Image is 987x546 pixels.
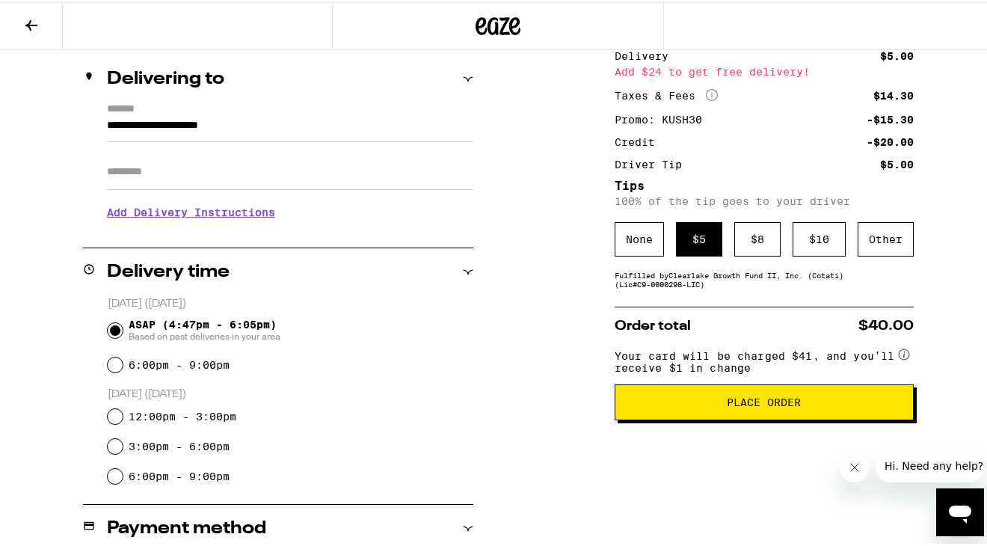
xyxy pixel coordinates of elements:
div: Taxes & Fees [615,87,718,100]
div: $5.00 [880,49,914,59]
div: Driver Tip [615,157,692,168]
span: $40.00 [858,317,914,331]
label: 3:00pm - 6:00pm [129,438,230,450]
div: -$20.00 [867,135,914,145]
div: $14.30 [873,88,914,99]
h5: Tips [615,178,914,190]
p: [DATE] ([DATE]) [108,295,473,309]
div: $ 8 [734,220,781,254]
button: Place Order [615,382,914,418]
label: 6:00pm - 9:00pm [129,357,230,369]
label: 6:00pm - 9:00pm [129,468,230,480]
div: Other [858,220,914,254]
h2: Delivering to [107,68,224,86]
span: Place Order [727,395,801,405]
iframe: Button to launch messaging window [936,486,984,534]
p: [DATE] ([DATE]) [108,385,473,399]
span: ASAP (4:47pm - 6:05pm) [129,316,280,340]
div: $ 10 [793,220,846,254]
iframe: Close message [840,450,870,480]
h2: Delivery time [107,261,230,279]
div: Add $24 to get free delivery! [615,64,914,75]
p: 100% of the tip goes to your driver [615,193,914,205]
span: Based on past deliveries in your area [129,328,280,340]
div: Fulfilled by Clearlake Growth Fund II, Inc. (Cotati) (Lic# C9-0000298-LIC ) [615,269,914,286]
div: $ 5 [676,220,722,254]
div: $5.00 [880,157,914,168]
span: Your card will be charged $41, and you’ll receive $1 in change [615,343,896,372]
div: -$15.30 [867,112,914,123]
div: None [615,220,664,254]
iframe: Message from company [876,447,984,480]
p: We'll contact you at [PHONE_NUMBER] when we arrive [107,227,473,239]
div: Credit [615,135,665,145]
h2: Payment method [107,518,266,536]
h3: Add Delivery Instructions [107,193,473,227]
div: Promo: KUSH30 [615,112,713,123]
div: Delivery [615,49,679,59]
label: 12:00pm - 3:00pm [129,408,236,420]
span: Order total [615,317,691,331]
